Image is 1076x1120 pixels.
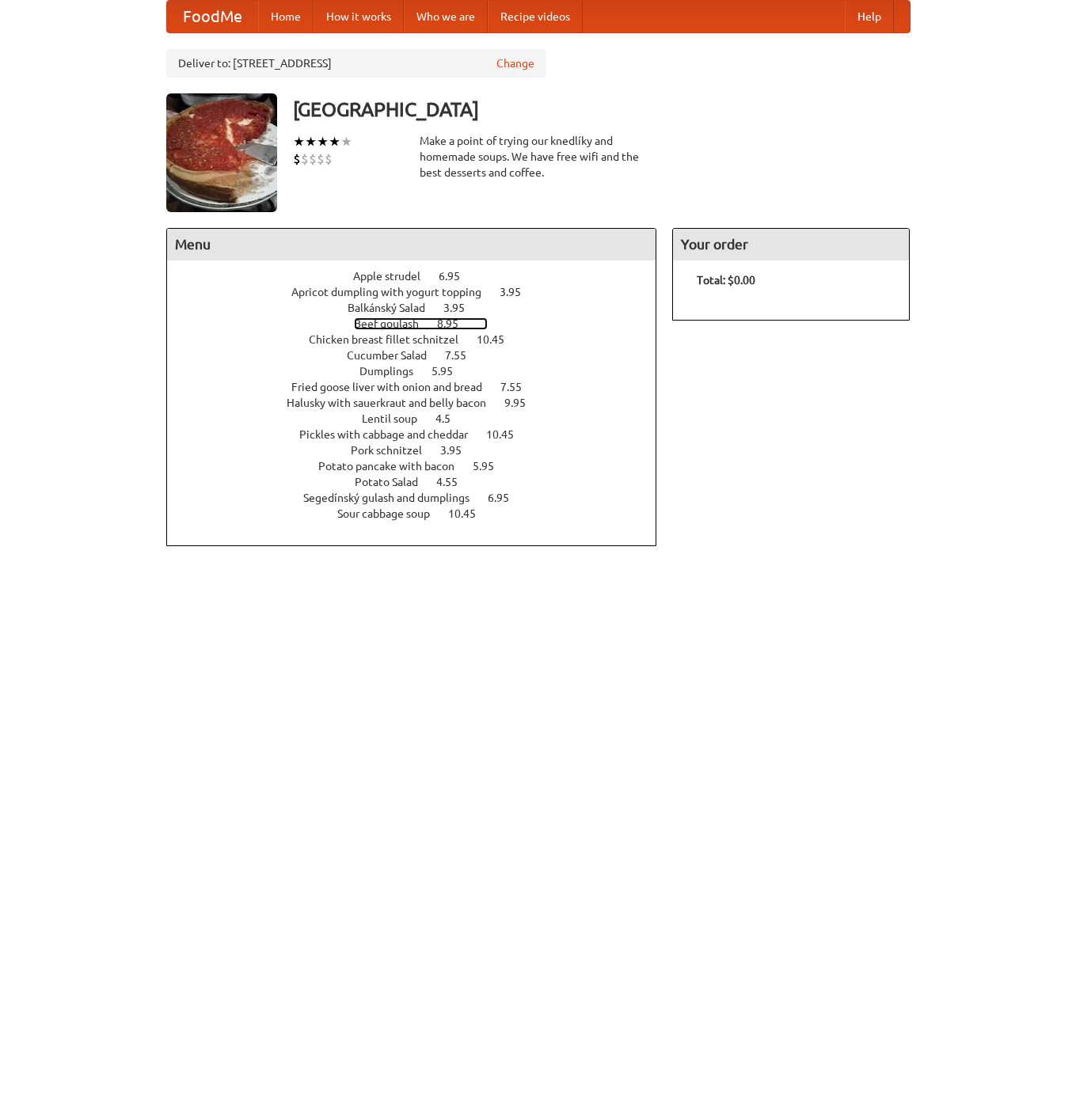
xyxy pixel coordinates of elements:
span: 3.95 [500,286,537,298]
span: 7.55 [500,381,538,393]
span: Potato pancake with bacon [318,460,470,473]
span: 10.45 [448,507,492,520]
a: Home [258,1,314,32]
li: ★ [317,133,329,150]
a: Apple strudel 6.95 [353,270,489,283]
a: How it works [314,1,404,32]
a: Help [845,1,894,32]
a: Halusky with sauerkraut and belly bacon 9.95 [287,397,555,409]
span: Pork schnitzel [351,444,438,457]
li: $ [293,150,301,168]
span: Segedínský gulash and dumplings [303,492,485,504]
span: 4.55 [436,476,473,488]
li: $ [301,150,309,168]
span: 5.95 [473,460,510,473]
a: Potato pancake with bacon 5.95 [318,460,523,473]
span: 10.45 [486,428,530,441]
a: Dumplings 5.95 [359,365,482,378]
a: Lentil soup 4.5 [362,412,480,425]
span: Apple strudel [353,270,436,283]
span: Cucumber Salad [347,349,443,362]
span: Fried goose liver with onion and bread [291,381,498,393]
span: Sour cabbage soup [337,507,446,520]
span: Balkánský Salad [348,302,441,314]
span: Lentil soup [362,412,433,425]
li: $ [325,150,333,168]
span: Pickles with cabbage and cheddar [299,428,484,441]
span: Potato Salad [355,476,434,488]
li: $ [317,150,325,168]
b: Total: $0.00 [697,274,755,287]
span: Halusky with sauerkraut and belly bacon [287,397,502,409]
span: 7.55 [445,349,482,362]
span: 5.95 [432,365,469,378]
span: 10.45 [477,333,520,346]
a: Sour cabbage soup 10.45 [337,507,505,520]
a: Who we are [404,1,488,32]
li: ★ [293,133,305,150]
a: Pork schnitzel 3.95 [351,444,491,457]
span: Beef goulash [354,317,435,330]
span: 9.95 [504,397,542,409]
span: 4.5 [435,412,466,425]
span: 6.95 [439,270,476,283]
a: Apricot dumpling with yogurt topping 3.95 [291,286,550,298]
span: Chicken breast fillet schnitzel [309,333,474,346]
a: Fried goose liver with onion and bread 7.55 [291,381,551,393]
span: 3.95 [440,444,477,457]
div: Make a point of trying our knedlíky and homemade soups. We have free wifi and the best desserts a... [420,133,657,180]
a: Balkánský Salad 3.95 [348,302,494,314]
span: Dumplings [359,365,429,378]
a: Cucumber Salad 7.55 [347,349,496,362]
h4: Menu [167,229,656,260]
li: ★ [305,133,317,150]
span: 8.95 [437,317,474,330]
a: Segedínský gulash and dumplings 6.95 [303,492,538,504]
h4: Your order [673,229,909,260]
li: ★ [340,133,352,150]
a: Recipe videos [488,1,583,32]
img: angular.jpg [166,93,277,212]
li: ★ [329,133,340,150]
a: Potato Salad 4.55 [355,476,487,488]
h3: [GEOGRAPHIC_DATA] [293,93,911,125]
a: FoodMe [167,1,258,32]
a: Beef goulash 8.95 [354,317,488,330]
a: Pickles with cabbage and cheddar 10.45 [299,428,543,441]
li: $ [309,150,317,168]
a: Change [496,55,534,71]
span: 6.95 [488,492,525,504]
span: 3.95 [443,302,481,314]
a: Chicken breast fillet schnitzel 10.45 [309,333,534,346]
span: Apricot dumpling with yogurt topping [291,286,497,298]
div: Deliver to: [STREET_ADDRESS] [166,49,546,78]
